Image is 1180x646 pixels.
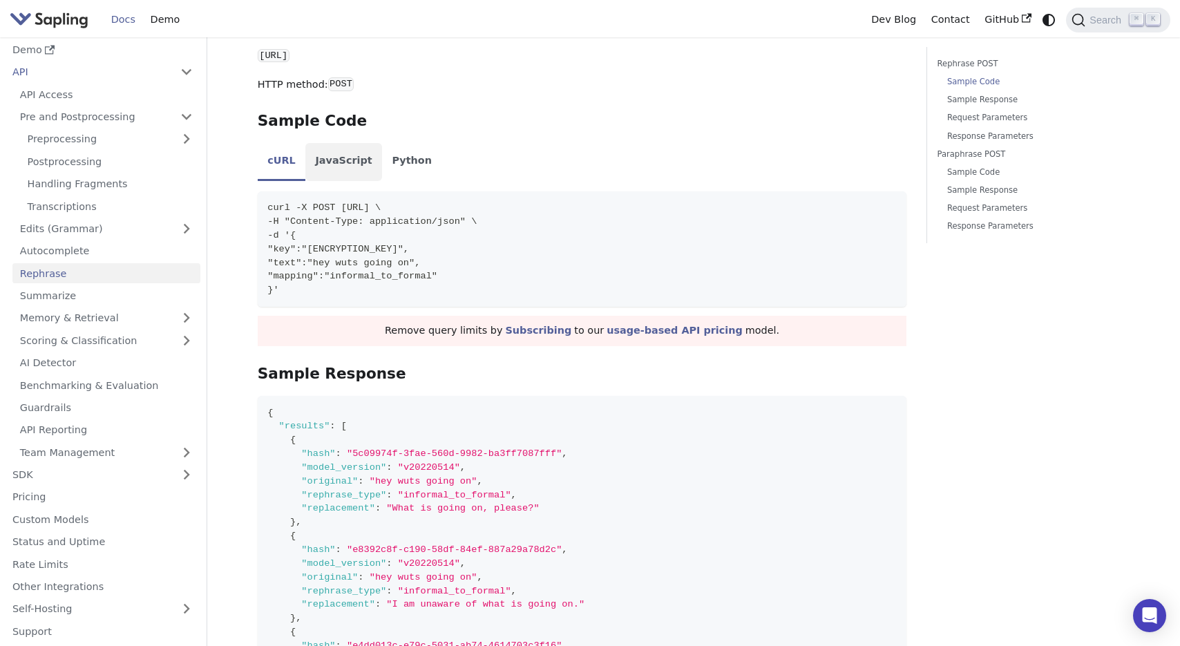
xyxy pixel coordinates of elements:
a: Sample Response [947,184,1120,197]
span: , [562,448,567,459]
a: Status and Uptime [5,532,200,552]
span: "replacement" [301,503,375,513]
span: "e8392c8f-c190-58df-84ef-887a29a78d2c" [347,544,562,555]
span: , [460,558,466,569]
a: Demo [143,9,187,30]
a: API [5,62,173,82]
a: Support [5,621,200,641]
span: : [386,490,392,500]
span: "hey wuts going on" [370,572,477,582]
a: Guardrails [12,398,200,418]
a: Sample Code [947,75,1120,88]
span: { [290,627,296,637]
span: : [386,558,392,569]
a: Response Parameters [947,130,1120,143]
span: , [511,586,517,596]
span: : [336,448,341,459]
span: Search [1085,15,1130,26]
span: } [290,613,296,623]
a: Pricing [5,487,200,507]
span: : [330,421,335,431]
span: , [477,476,482,486]
a: Memory & Retrieval [12,308,200,328]
span: "key":"[ENCRYPTION_KEY]", [267,244,409,254]
kbd: ⌘ [1130,13,1143,26]
button: Expand sidebar category 'SDK' [173,465,200,485]
span: -d '{ [267,230,296,240]
span: "hash" [301,544,335,555]
a: Team Management [12,442,200,462]
a: Sample Code [947,166,1120,179]
a: Sample Response [947,93,1120,106]
span: , [296,613,301,623]
a: Sapling.ai [10,10,93,30]
span: { [290,435,296,445]
span: [ [341,421,347,431]
a: Summarize [12,286,200,306]
a: Edits (Grammar) [12,219,200,239]
a: SDK [5,465,173,485]
a: Rephrase POST [938,57,1125,70]
div: Open Intercom Messenger [1133,599,1166,632]
p: HTTP method: [258,77,907,93]
a: Subscribing [505,325,571,336]
span: , [477,572,482,582]
a: Pre and Postprocessing [12,107,200,127]
span: "model_version" [301,462,386,473]
h3: Sample Response [258,365,907,383]
span: "I am unaware of what is going on." [386,599,584,609]
span: : [358,476,363,486]
span: , [296,517,301,527]
span: curl -X POST [URL] \ [267,202,381,213]
span: "rephrase_type" [301,586,386,596]
a: API Access [12,84,200,104]
span: "informal_to_formal" [398,490,511,500]
span: : [386,586,392,596]
a: Dev Blog [864,9,923,30]
a: GitHub [977,9,1038,30]
span: : [375,599,381,609]
span: "model_version" [301,558,386,569]
a: usage-based API pricing [607,325,743,336]
span: "original" [301,572,358,582]
span: } [290,517,296,527]
span: "What is going on, please?" [386,503,539,513]
a: Scoring & Classification [12,330,200,350]
a: Contact [924,9,978,30]
span: }' [267,285,278,295]
a: Paraphrase POST [938,148,1125,161]
a: Rate Limits [5,554,200,574]
a: Docs [104,9,143,30]
a: Autocomplete [12,241,200,261]
a: Request Parameters [947,111,1120,124]
button: Collapse sidebar category 'API' [173,62,200,82]
span: "original" [301,476,358,486]
a: Self-Hosting [5,599,200,619]
a: AI Detector [12,353,200,373]
span: "mapping":"informal_to_formal" [267,271,437,281]
span: : [375,503,381,513]
span: "rephrase_type" [301,490,386,500]
a: Rephrase [12,263,200,283]
a: Demo [5,40,200,60]
span: "hey wuts going on" [370,476,477,486]
span: : [358,572,363,582]
span: "5c09974f-3fae-560d-9982-ba3ff7087fff" [347,448,562,459]
code: [URL] [258,49,289,63]
a: Handling Fragments [20,174,200,194]
span: -H "Content-Type: application/json" \ [267,216,477,227]
a: Benchmarking & Evaluation [12,375,200,395]
span: : [386,462,392,473]
span: "v20220514" [398,462,460,473]
div: Remove query limits by to our model. [258,316,907,346]
span: "v20220514" [398,558,460,569]
button: Search (Command+K) [1066,8,1170,32]
img: Sapling.ai [10,10,88,30]
span: { [290,531,296,541]
span: , [562,544,567,555]
h3: Sample Code [258,112,907,131]
a: Response Parameters [947,220,1120,233]
a: Preprocessing [20,129,200,149]
span: , [460,462,466,473]
li: cURL [258,143,305,182]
